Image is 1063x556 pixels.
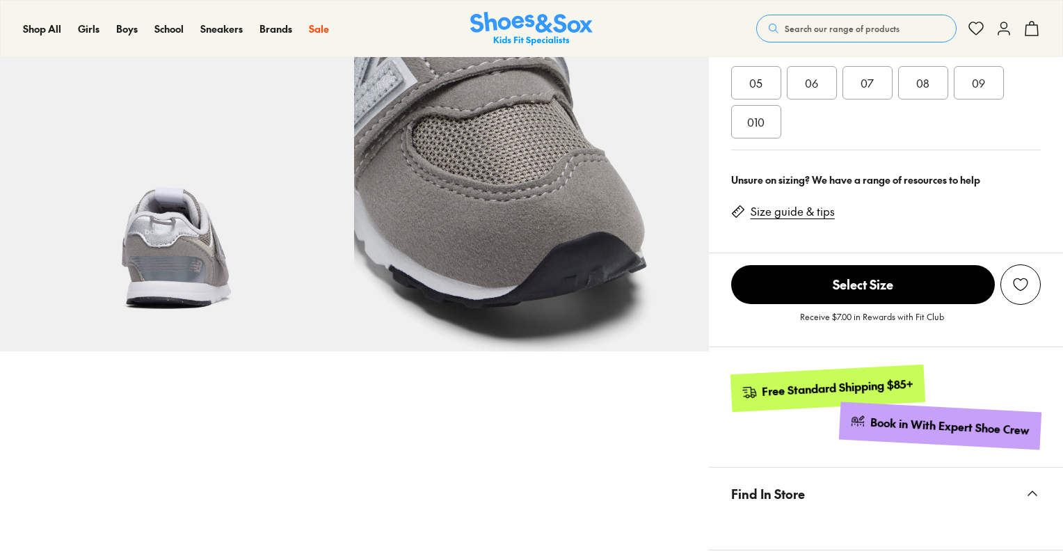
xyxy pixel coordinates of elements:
[78,22,99,35] span: Girls
[200,22,243,36] a: Sneakers
[709,468,1063,520] button: Find In Store
[730,365,925,412] a: Free Standard Shipping $85+
[116,22,138,36] a: Boys
[78,22,99,36] a: Girls
[1000,264,1041,305] button: Add to Wishlist
[23,22,61,35] span: Shop All
[756,15,957,42] button: Search our range of products
[259,22,292,35] span: Brands
[470,12,593,46] img: SNS_Logo_Responsive.svg
[309,22,329,36] a: Sale
[747,113,765,130] span: 010
[861,74,874,91] span: 07
[731,473,805,514] span: Find In Store
[731,520,1041,533] iframe: Find in Store
[154,22,184,35] span: School
[14,463,70,514] iframe: Gorgias live chat messenger
[259,22,292,36] a: Brands
[116,22,138,35] span: Boys
[761,376,913,399] div: Free Standard Shipping $85+
[731,173,1041,187] div: Unsure on sizing? We have a range of resources to help
[200,22,243,35] span: Sneakers
[309,22,329,35] span: Sale
[839,402,1041,450] a: Book in With Expert Shoe Crew
[916,74,929,91] span: 08
[154,22,184,36] a: School
[800,310,944,335] p: Receive $7.00 in Rewards with Fit Club
[751,204,835,219] a: Size guide & tips
[785,22,900,35] span: Search our range of products
[972,74,985,91] span: 09
[470,12,593,46] a: Shoes & Sox
[731,264,995,305] button: Select Size
[870,415,1030,438] div: Book in With Expert Shoe Crew
[731,265,995,304] span: Select Size
[749,74,762,91] span: 05
[805,74,818,91] span: 06
[23,22,61,36] a: Shop All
